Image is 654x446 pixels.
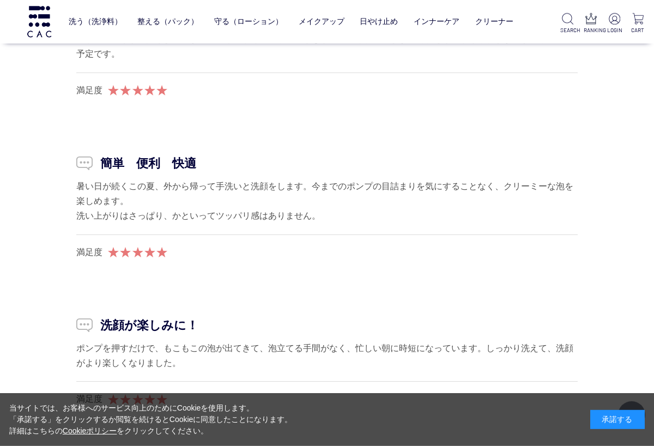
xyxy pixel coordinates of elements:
a: 整える（パック） [137,9,198,34]
div: 満足度 [76,246,102,259]
div: 満足度 [76,84,102,97]
p: CART [631,26,645,34]
div: ポンプを押すだけで、もこもこの泡が出てきて、泡立てる手間がなく、忙しい朝に時短になっています。しっかり洗えて、洗顔がより楽しくなりました。 [76,341,578,371]
div: 承諾する [590,410,645,429]
a: 日やけ止め [360,9,398,34]
p: LOGIN [607,26,622,34]
p: 簡単 便利 快適 [76,154,578,172]
img: logo [26,6,53,37]
p: 洗顔が楽しみに！ [76,316,578,334]
div: 暑い日が続くこの夏、外から帰って手洗いと洗顔をします。今までのポンプの目詰まりを気にすることなく、クリーミーな泡を楽しめます。 洗い上がりはさっぱり、かといってツッパリ感はありません。 [76,179,578,224]
div: 満足度 [76,393,102,406]
a: 守る（ローション） [214,9,283,34]
a: クリーナー [475,9,513,34]
a: インナーケア [414,9,459,34]
a: メイクアップ [299,9,344,34]
a: RANKING [584,13,598,34]
a: CART [631,13,645,34]
a: LOGIN [607,13,622,34]
div: 当サイトでは、お客様へのサービス向上のためにCookieを使用します。 「承諾する」をクリックするか閲覧を続けるとCookieに同意したことになります。 詳細はこちらの をクリックしてください。 [9,402,293,437]
a: 洗う（洗浄料） [69,9,122,34]
a: Cookieポリシー [63,426,117,435]
p: RANKING [584,26,598,34]
a: SEARCH [560,13,575,34]
p: SEARCH [560,26,575,34]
